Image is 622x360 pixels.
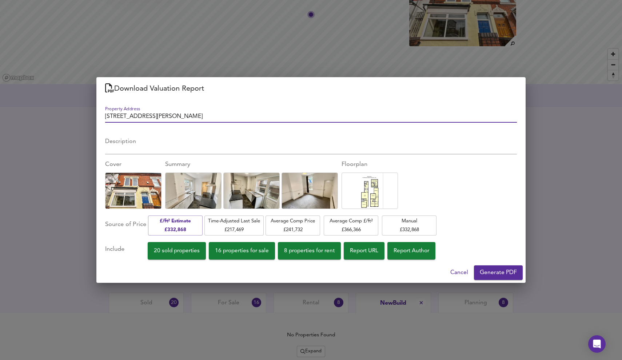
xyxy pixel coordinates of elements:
[450,268,468,278] span: Cancel
[284,246,335,256] span: 8 properties for rent
[163,171,223,211] img: Uploaded
[269,217,316,234] span: Average Comp Price £ 241,732
[223,173,280,209] div: Click to replace this image
[165,160,338,169] div: Summary
[215,246,269,256] span: 16 properties for sale
[152,217,199,234] span: £/ft² Estimate £ 332,868
[222,171,282,211] img: Uploaded
[324,215,378,236] button: Average Comp £/ft²£366,366
[280,171,340,211] img: Uploaded
[342,160,398,169] div: Floorplan
[208,217,260,234] span: Time-Adjusted Last Sale £ 217,469
[344,242,384,260] button: Report URL
[387,242,435,260] button: Report Author
[350,246,378,256] span: Report URL
[266,215,320,236] button: Average Comp Price£241,732
[386,217,433,234] span: Manual £ 332,868
[342,173,398,209] div: Click to replace this image
[105,173,162,209] div: Click to replace this image
[327,217,375,234] span: Average Comp £/ft² £ 366,366
[474,265,523,280] button: Generate PDF
[382,215,436,236] button: Manual£332,868
[154,246,200,256] span: 20 sold properties
[105,107,140,111] label: Property Address
[278,242,341,260] button: 8 properties for rent
[148,242,206,260] button: 20 sold properties
[588,335,606,353] div: Open Intercom Messenger
[282,173,338,209] div: Click to replace this image
[105,83,517,95] h2: Download Valuation Report
[447,265,471,280] button: Cancel
[105,242,148,260] div: Include
[480,268,517,278] span: Generate PDF
[209,242,275,260] button: 16 properties for sale
[165,173,222,209] div: Click to replace this image
[105,215,146,236] div: Source of Price
[105,160,162,169] div: Cover
[356,171,384,211] img: Uploaded
[103,171,163,211] img: Uploaded
[394,246,429,256] span: Report Author
[148,215,203,236] button: £/ft² Estimate£332,868
[204,215,264,236] button: Time-Adjusted Last Sale£217,469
